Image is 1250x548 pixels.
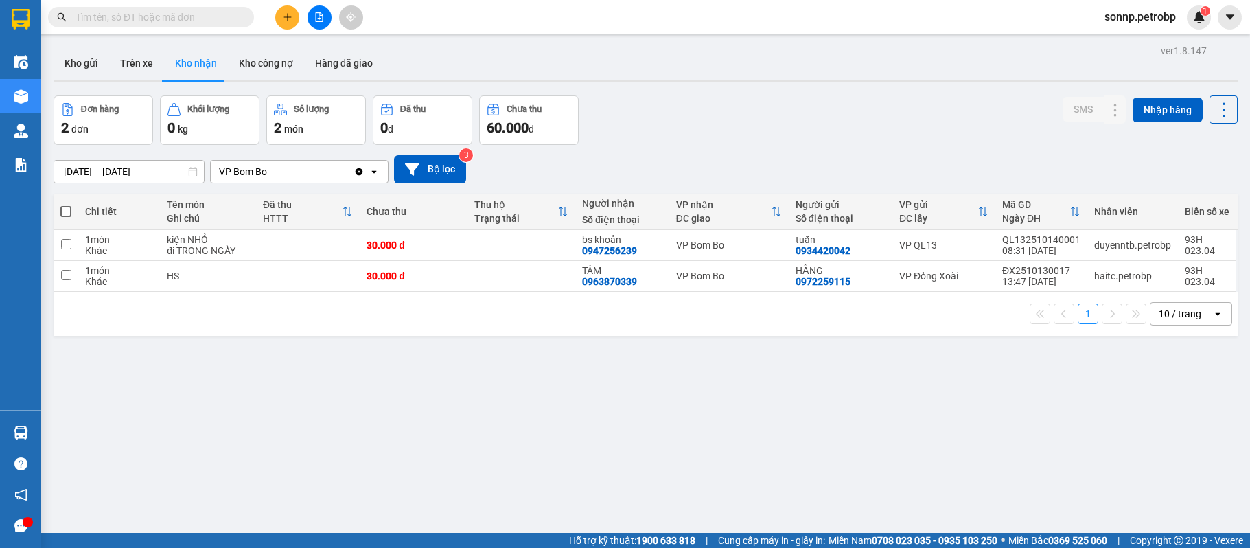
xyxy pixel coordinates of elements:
div: VP gửi [899,199,977,210]
div: VP Bom Bo [676,240,782,251]
div: ĐX2510130017 [1002,265,1080,276]
div: Số lượng [294,104,329,114]
span: 2 [61,119,69,136]
span: plus [283,12,292,22]
div: Nhân viên [1094,206,1171,217]
div: Tên món [167,199,249,210]
button: Kho công nợ [228,47,304,80]
svg: open [1212,308,1223,319]
svg: Clear value [354,166,364,177]
div: 08:31 [DATE] [1002,245,1080,256]
div: kiện NHỎ [167,234,249,245]
img: solution-icon [14,158,28,172]
div: HS [167,271,249,282]
div: Chưa thu [507,104,542,114]
div: Đã thu [400,104,426,114]
button: Khối lượng0kg [160,95,259,145]
div: Ngày ĐH [1002,213,1069,224]
div: Chưa thu [367,206,461,217]
span: copyright [1174,536,1183,545]
span: 0 [167,119,175,136]
span: sonnp.petrobp [1093,8,1187,25]
div: TÂM [582,265,662,276]
img: icon-new-feature [1193,11,1205,23]
button: plus [275,5,299,30]
div: Khác [85,245,153,256]
div: VP Đồng Xoài [899,271,988,282]
input: Selected VP Bom Bo. [268,165,270,179]
div: đi TRONG NGÀY [167,245,249,256]
span: kg [178,124,188,135]
div: VP QL13 [899,240,988,251]
strong: 0369 525 060 [1048,535,1107,546]
sup: 1 [1201,6,1210,16]
span: | [1118,533,1120,548]
div: Đã thu [263,199,342,210]
div: VP nhận [676,199,771,210]
span: 0 [380,119,388,136]
div: 30.000 đ [367,240,461,251]
div: Số điện thoại [582,214,662,225]
button: SMS [1063,97,1104,122]
span: món [284,124,303,135]
button: Đã thu0đ [373,95,472,145]
th: Toggle SortBy [467,194,575,230]
div: VP Bom Bo [676,271,782,282]
span: question-circle [14,457,27,470]
img: warehouse-icon [14,55,28,69]
span: aim [346,12,356,22]
div: duyenntb.petrobp [1094,240,1171,251]
div: 93H-023.04 [1185,234,1229,256]
span: notification [14,488,27,501]
button: aim [339,5,363,30]
button: Kho nhận [164,47,228,80]
img: logo-vxr [12,9,30,30]
div: 10 / trang [1159,307,1201,321]
button: Kho gửi [54,47,109,80]
div: Người gửi [796,199,886,210]
sup: 3 [459,148,473,162]
button: Bộ lọc [394,155,466,183]
th: Toggle SortBy [995,194,1087,230]
div: QL132510140001 [1002,234,1080,245]
div: ver 1.8.147 [1161,43,1207,58]
button: Đơn hàng2đơn [54,95,153,145]
div: 0972259115 [796,276,850,287]
div: tuấn [796,234,886,245]
span: caret-down [1224,11,1236,23]
div: Số điện thoại [796,213,886,224]
span: đ [529,124,534,135]
span: 60.000 [487,119,529,136]
div: Chi tiết [85,206,153,217]
div: Biển số xe [1185,206,1229,217]
div: ĐC lấy [899,213,977,224]
span: file-add [314,12,324,22]
div: Khối lượng [187,104,229,114]
div: Khác [85,276,153,287]
button: file-add [308,5,332,30]
img: warehouse-icon [14,124,28,138]
button: Trên xe [109,47,164,80]
div: 0934420042 [796,245,850,256]
button: Hàng đã giao [304,47,384,80]
div: bs khoản [582,234,662,245]
div: Đơn hàng [81,104,119,114]
button: 1 [1078,304,1098,324]
img: warehouse-icon [14,89,28,104]
input: Tìm tên, số ĐT hoặc mã đơn [76,10,238,25]
img: warehouse-icon [14,426,28,440]
div: 1 món [85,265,153,276]
span: | [706,533,708,548]
span: đơn [71,124,89,135]
div: HẰNG [796,265,886,276]
div: 93H-023.04 [1185,265,1229,287]
div: Mã GD [1002,199,1069,210]
span: 1 [1203,6,1207,16]
span: đ [388,124,393,135]
th: Toggle SortBy [669,194,789,230]
div: 0963870339 [582,276,637,287]
span: message [14,519,27,532]
div: 1 món [85,234,153,245]
div: Trạng thái [474,213,557,224]
div: ĐC giao [676,213,771,224]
